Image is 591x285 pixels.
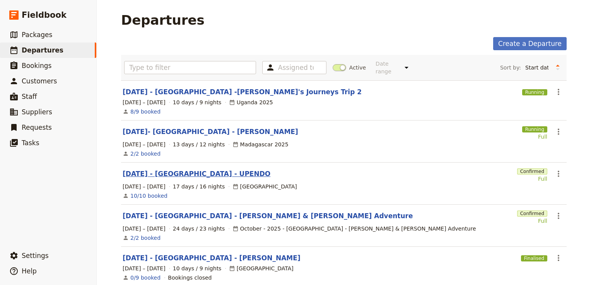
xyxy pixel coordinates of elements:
input: Type to filter [124,61,256,74]
a: [DATE] - [GEOGRAPHIC_DATA] - UPENDO [123,169,270,178]
div: [GEOGRAPHIC_DATA] [232,183,297,190]
span: Active [349,64,366,71]
div: Full [517,175,547,183]
button: Actions [552,125,565,138]
button: Actions [552,167,565,180]
span: [DATE] – [DATE] [123,265,166,272]
button: Actions [552,85,565,98]
div: Madagascar 2025 [232,141,289,148]
span: 10 days / 9 nights [173,98,222,106]
input: Assigned to [278,63,314,72]
span: Help [22,267,37,275]
div: Uganda 2025 [229,98,273,106]
span: Confirmed [517,168,547,175]
button: Change sort direction [552,62,564,73]
button: Actions [552,209,565,222]
span: [DATE] – [DATE] [123,141,166,148]
span: Sort by: [500,64,521,71]
span: 10 days / 9 nights [173,265,222,272]
span: Settings [22,252,49,260]
a: View the bookings for this departure [130,234,161,242]
span: 13 days / 12 nights [173,141,225,148]
span: Suppliers [22,108,52,116]
a: [DATE] - [GEOGRAPHIC_DATA] - [PERSON_NAME] [123,253,301,263]
span: Finalised [521,255,547,261]
span: [DATE] – [DATE] [123,183,166,190]
a: View the bookings for this departure [130,108,161,115]
span: [DATE] – [DATE] [123,98,166,106]
div: Full [522,133,547,141]
span: 17 days / 16 nights [173,183,225,190]
a: View the bookings for this departure [130,150,161,158]
div: Full [517,217,547,225]
span: Bookings [22,62,51,70]
a: View the bookings for this departure [130,192,167,200]
a: View the bookings for this departure [130,274,161,282]
a: Create a Departure [493,37,567,50]
button: Actions [552,251,565,265]
span: Packages [22,31,52,39]
a: [DATE]- [GEOGRAPHIC_DATA] - [PERSON_NAME] [123,127,298,136]
span: 24 days / 23 nights [173,225,225,232]
a: [DATE] - [GEOGRAPHIC_DATA] - [PERSON_NAME] & [PERSON_NAME] Adventure [123,211,413,221]
select: Sort by: [522,62,552,73]
span: Running [522,126,547,132]
span: [DATE] – [DATE] [123,225,166,232]
span: Departures [22,46,63,54]
span: Tasks [22,139,39,147]
a: [DATE] - [GEOGRAPHIC_DATA] -[PERSON_NAME]'s Journeys Trip 2 [123,87,362,97]
span: Fieldbook [22,9,67,21]
div: October - 2025 - [GEOGRAPHIC_DATA] - [PERSON_NAME] & [PERSON_NAME] Adventure [232,225,476,232]
span: Running [522,89,547,95]
h1: Departures [121,12,205,28]
span: Staff [22,93,37,100]
span: Customers [22,77,57,85]
div: [GEOGRAPHIC_DATA] [229,265,294,272]
div: Bookings closed [168,274,212,282]
span: Requests [22,124,52,131]
span: Confirmed [517,210,547,217]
